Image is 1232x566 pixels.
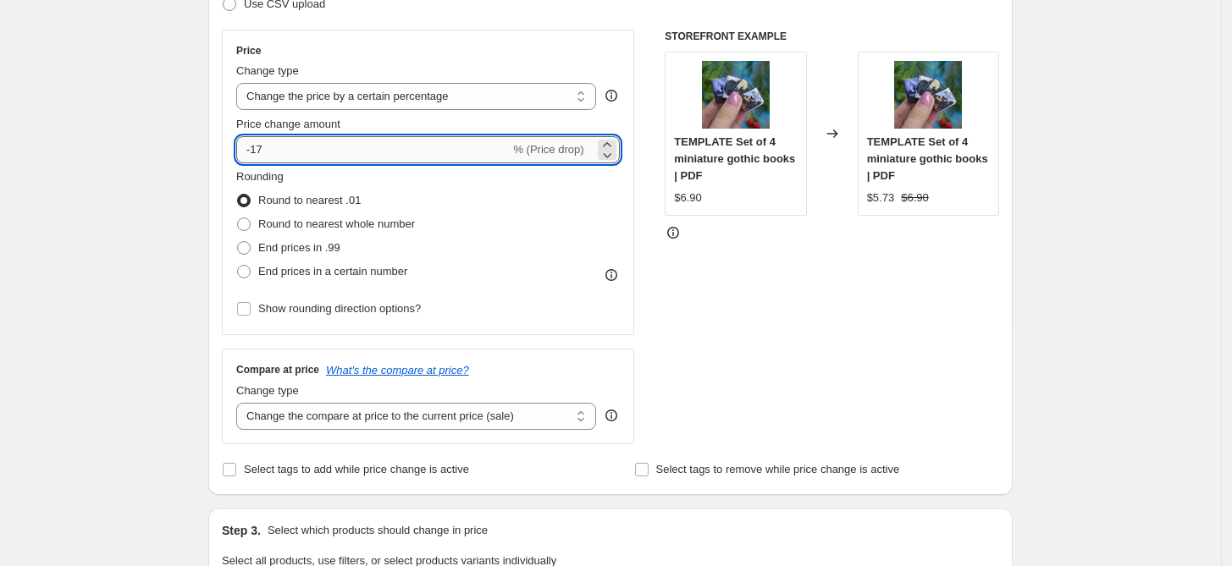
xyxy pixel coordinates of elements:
strike: $6.90 [901,190,929,206]
div: $6.90 [674,190,702,206]
span: TEMPLATE Set of 4 miniature gothic books | PDF [674,135,795,182]
div: help [603,407,620,424]
h3: Compare at price [236,363,319,376]
h2: Step 3. [222,522,261,539]
span: End prices in a certain number [258,265,407,278]
span: End prices in .99 [258,241,340,254]
span: Select tags to add while price change is active [244,463,469,475]
div: help [603,87,620,104]
span: Change type [236,384,299,397]
input: -15 [236,136,510,163]
span: Show rounding direction options? [258,302,421,315]
button: What's the compare at price? [326,364,469,376]
span: Select tags to remove while price change is active [656,463,900,475]
img: 10_0d597681-66ef-4c6d-a2e3-98dcfdbfd329_80x.jpg [702,61,770,129]
p: Select which products should change in price [268,522,488,539]
span: Round to nearest whole number [258,217,415,230]
span: Round to nearest .01 [258,194,361,206]
span: Change type [236,64,299,77]
h6: STOREFRONT EXAMPLE [665,30,999,43]
div: $5.73 [867,190,895,206]
span: % (Price drop) [513,143,583,156]
span: TEMPLATE Set of 4 miniature gothic books | PDF [867,135,988,182]
span: Rounding [236,170,284,183]
img: 10_0d597681-66ef-4c6d-a2e3-98dcfdbfd329_80x.jpg [894,61,962,129]
h3: Price [236,44,261,58]
span: Price change amount [236,118,340,130]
